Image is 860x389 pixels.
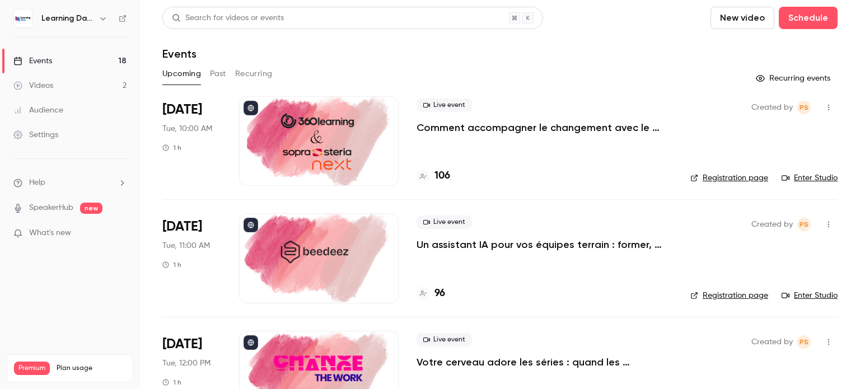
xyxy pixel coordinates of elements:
a: 106 [417,168,450,184]
span: Prad Selvarajah [797,101,811,114]
div: 1 h [162,378,181,387]
span: Created by [751,335,793,349]
span: Prad Selvarajah [797,335,811,349]
div: Settings [13,129,58,140]
a: Enter Studio [782,290,838,301]
a: Enter Studio [782,172,838,184]
h6: Learning Days [41,13,94,24]
div: Oct 7 Tue, 11:00 AM (Europe/Paris) [162,213,221,303]
span: Prad Selvarajah [797,218,811,231]
div: 1 h [162,260,181,269]
span: Tue, 10:00 AM [162,123,212,134]
span: PS [800,335,808,349]
span: Created by [751,101,793,114]
button: Recurring events [751,69,838,87]
img: Learning Days [14,10,32,27]
a: Registration page [690,290,768,301]
button: New video [711,7,774,29]
span: Live event [417,333,472,346]
iframe: Noticeable Trigger [113,228,127,238]
li: help-dropdown-opener [13,177,127,189]
div: Audience [13,105,63,116]
button: Recurring [235,65,273,83]
a: Un assistant IA pour vos équipes terrain : former, accompagner et transformer l’expérience apprenant [417,238,672,251]
span: Tue, 12:00 PM [162,358,211,369]
div: Oct 7 Tue, 10:00 AM (Europe/Paris) [162,96,221,186]
span: [DATE] [162,218,202,236]
span: Live event [417,215,472,229]
span: Created by [751,218,793,231]
span: [DATE] [162,335,202,353]
h4: 106 [434,168,450,184]
div: Search for videos or events [172,12,284,24]
span: new [80,203,102,214]
span: Live event [417,99,472,112]
h1: Events [162,47,197,60]
span: Premium [14,362,50,375]
a: SpeakerHub [29,202,73,214]
div: 1 h [162,143,181,152]
span: PS [800,218,808,231]
button: Past [210,65,226,83]
div: Events [13,55,52,67]
a: Comment accompagner le changement avec le skills-based learning ? [417,121,672,134]
h4: 96 [434,286,445,301]
span: Tue, 11:00 AM [162,240,210,251]
a: 96 [417,286,445,301]
span: What's new [29,227,71,239]
div: Videos [13,80,53,91]
a: Votre cerveau adore les séries : quand les neurosciences rencontrent la formation [417,355,672,369]
span: [DATE] [162,101,202,119]
span: Plan usage [57,364,126,373]
a: Registration page [690,172,768,184]
button: Schedule [779,7,838,29]
button: Upcoming [162,65,201,83]
span: PS [800,101,808,114]
span: Help [29,177,45,189]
